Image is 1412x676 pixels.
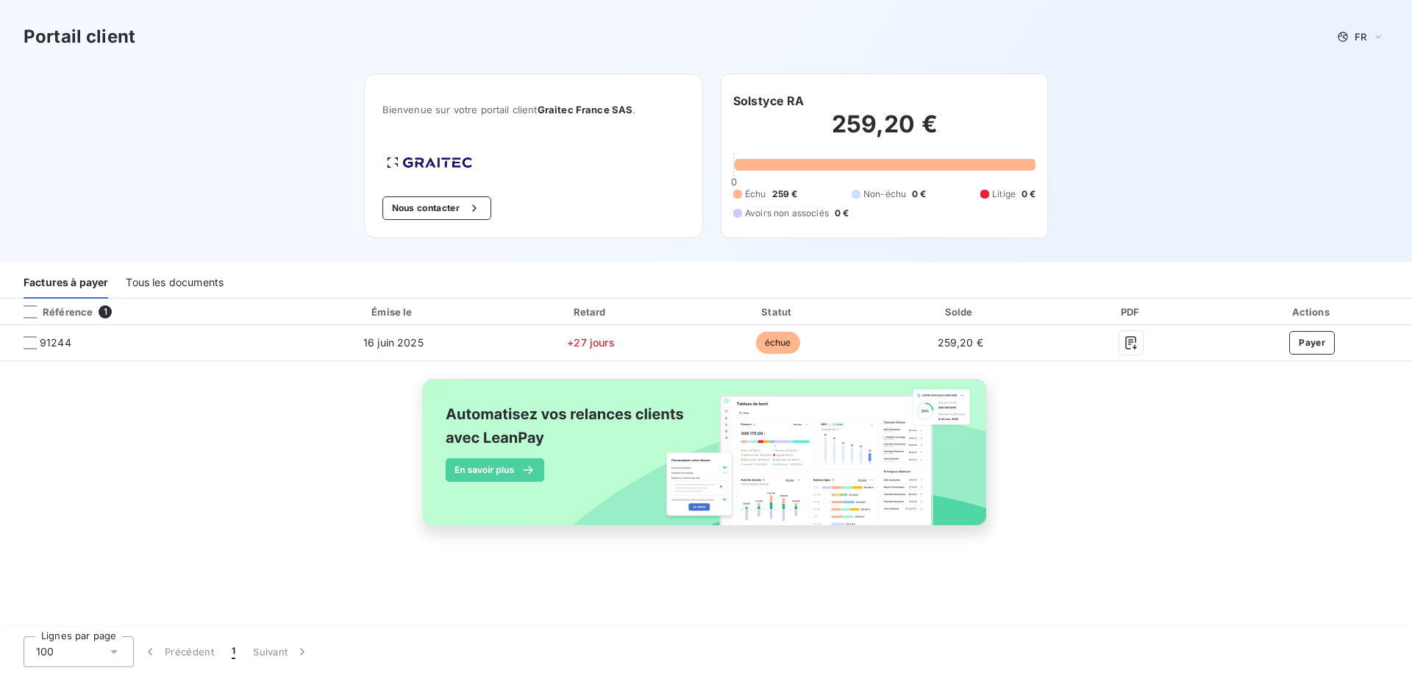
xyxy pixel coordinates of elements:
span: 0 € [1021,188,1035,201]
div: PDF [1053,305,1209,319]
h3: Portail client [24,24,135,50]
span: échue [756,332,800,354]
div: Factures à payer [24,268,108,299]
span: 259,20 € [938,336,983,349]
img: Company logo [382,152,477,173]
div: Solde [873,305,1047,319]
span: Avoirs non associés [745,207,829,220]
div: Émise le [293,305,493,319]
h2: 259,20 € [733,110,1035,154]
div: Statut [688,305,867,319]
span: 0 € [912,188,926,201]
button: Précédent [134,636,223,667]
div: Retard [499,305,682,319]
span: +27 jours [567,336,614,349]
span: FR [1355,31,1366,43]
button: Payer [1289,331,1335,355]
button: Suivant [244,636,318,667]
span: 1 [99,305,112,319]
span: 16 juin 2025 [363,336,424,349]
span: Non-échu [863,188,906,201]
span: 0 € [835,207,849,220]
span: 100 [36,644,54,659]
h6: Solstyce RA [733,92,805,110]
div: Actions [1215,305,1409,319]
span: Échu [745,188,766,201]
button: Nous contacter [382,196,491,220]
div: Tous les documents [126,268,224,299]
button: 1 [223,636,244,667]
span: Bienvenue sur votre portail client . [382,104,685,115]
span: 259 € [772,188,798,201]
span: Litige [992,188,1016,201]
span: 0 [731,176,737,188]
span: 1 [232,644,235,659]
div: Référence [12,305,93,319]
img: banner [409,370,1003,551]
span: Graitec France SAS [538,104,633,115]
span: 91244 [40,335,71,350]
